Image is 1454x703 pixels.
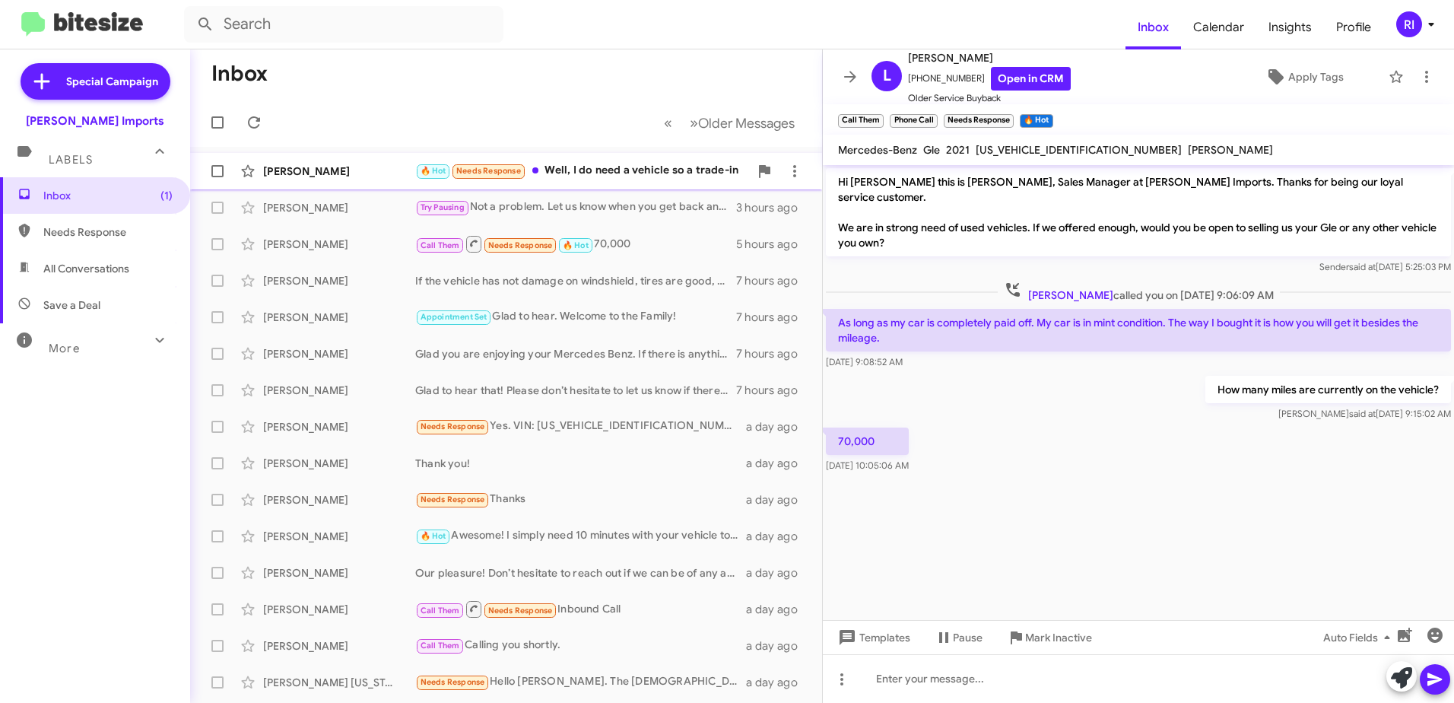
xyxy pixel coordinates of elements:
div: Glad you are enjoying your Mercedes Benz. If there is anything I can do in the future, do not hes... [415,346,736,361]
div: a day ago [746,419,810,434]
div: Our pleasure! Don’t hesitate to reach out if we can be of any assistance. [415,565,746,581]
span: said at [1349,261,1376,272]
a: Calendar [1181,5,1256,49]
div: Not a problem. Let us know when you get back and we can set up a time. [415,199,736,216]
div: Thanks [415,491,746,508]
a: Profile [1324,5,1383,49]
a: Open in CRM [991,67,1071,91]
small: Call Them [838,114,884,128]
div: 3 hours ago [736,200,810,215]
span: 2021 [946,143,970,157]
div: a day ago [746,456,810,471]
h1: Inbox [211,62,268,86]
span: Mark Inactive [1025,624,1092,651]
div: 5 hours ago [736,237,810,252]
input: Search [184,6,503,43]
div: [PERSON_NAME] [263,456,415,471]
div: Hello [PERSON_NAME]. The [DEMOGRAPHIC_DATA] Mercedes sprinter van is owned by AMCC athletic depar... [415,673,746,691]
div: [PERSON_NAME] [263,602,415,617]
div: [PERSON_NAME] [263,164,415,179]
span: Appointment Set [421,312,487,322]
span: » [690,113,698,132]
div: a day ago [746,638,810,654]
button: Previous [655,107,681,138]
div: [PERSON_NAME] [263,237,415,252]
div: If the vehicle has not damage on windshield, tires are good, no body damage. It should bring betw... [415,273,736,288]
div: RI [1396,11,1422,37]
div: Well, I do need a vehicle so a trade-in [415,162,749,180]
div: [PERSON_NAME] [263,383,415,398]
div: [PERSON_NAME] [263,273,415,288]
p: As long as my car is completely paid off. My car is in mint condition. The way I bought it is how... [826,309,1451,351]
button: Next [681,107,804,138]
div: [PERSON_NAME] Imports [26,113,164,129]
div: [PERSON_NAME] [263,419,415,434]
p: 70,000 [826,428,909,455]
span: Apply Tags [1288,63,1344,91]
span: 🔥 Hot [563,240,589,250]
div: a day ago [746,529,810,544]
div: Thank you! [415,456,746,471]
span: Call Them [421,606,460,616]
div: 70,000 [415,234,736,253]
div: a day ago [746,565,810,581]
span: [DATE] 9:08:52 AM [826,356,903,367]
button: Auto Fields [1311,624,1408,651]
button: Mark Inactive [995,624,1104,651]
span: (1) [160,188,173,203]
div: Glad to hear that! Please don’t hesitate to let us know if there’s anything else we can do to ass... [415,383,736,398]
span: said at [1349,408,1376,419]
div: [PERSON_NAME] [US_STATE] [GEOGRAPHIC_DATA] [GEOGRAPHIC_DATA] [263,675,415,690]
div: 7 hours ago [736,346,810,361]
div: 7 hours ago [736,310,810,325]
span: [PERSON_NAME] [1188,143,1273,157]
span: Needs Response [421,495,485,504]
div: [PERSON_NAME] [263,200,415,215]
span: [US_VEHICLE_IDENTIFICATION_NUMBER] [976,143,1182,157]
div: a day ago [746,492,810,507]
div: [PERSON_NAME] [263,310,415,325]
div: Calling you shortly. [415,637,746,654]
div: Inbound Call [415,600,746,619]
span: 🔥 Hot [421,531,446,541]
a: Special Campaign [21,63,170,100]
span: Try Pausing [421,202,465,212]
span: Pause [953,624,983,651]
span: [PERSON_NAME] [1028,288,1113,302]
span: [PHONE_NUMBER] [908,67,1071,91]
button: Apply Tags [1227,63,1381,91]
span: Templates [835,624,910,651]
span: [PERSON_NAME] [908,49,1071,67]
span: Inbox [43,188,173,203]
div: [PERSON_NAME] [263,529,415,544]
div: a day ago [746,675,810,690]
nav: Page navigation example [656,107,804,138]
span: Call Them [421,641,460,651]
span: Older Messages [698,115,795,132]
a: Inbox [1125,5,1181,49]
span: Special Campaign [66,74,158,89]
span: [DATE] 10:05:06 AM [826,460,909,471]
span: Needs Response [421,421,485,431]
span: called you on [DATE] 9:06:09 AM [998,281,1280,303]
div: Glad to hear. Welcome to the Family! [415,308,736,326]
span: More [49,342,80,355]
span: Save a Deal [43,297,100,313]
span: Mercedes-Benz [838,143,917,157]
span: Needs Response [488,606,553,616]
div: [PERSON_NAME] [263,492,415,507]
span: Older Service Buyback [908,91,1071,106]
a: Insights [1256,5,1324,49]
small: 🔥 Hot [1020,114,1052,128]
span: Needs Response [43,224,173,240]
span: L [883,64,891,88]
span: 🔥 Hot [421,166,446,176]
div: 7 hours ago [736,273,810,288]
button: Pause [922,624,995,651]
span: Needs Response [421,677,485,687]
span: All Conversations [43,261,129,276]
